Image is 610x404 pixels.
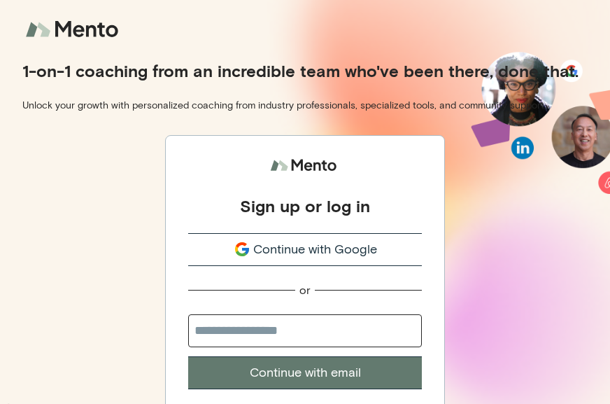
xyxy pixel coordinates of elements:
button: Continue with email [188,356,422,389]
p: Unlock your growth with personalized coaching from industry professionals, specialized tools, and... [22,99,588,113]
div: Sign up or log in [240,195,370,216]
button: Continue with Google [188,233,422,266]
img: logo.svg [270,153,340,179]
img: logo [25,11,123,48]
span: Continue with Google [253,240,377,259]
div: or [299,283,311,298]
p: 1-on-1 coaching from an incredible team who've been there, done that. [22,60,588,82]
